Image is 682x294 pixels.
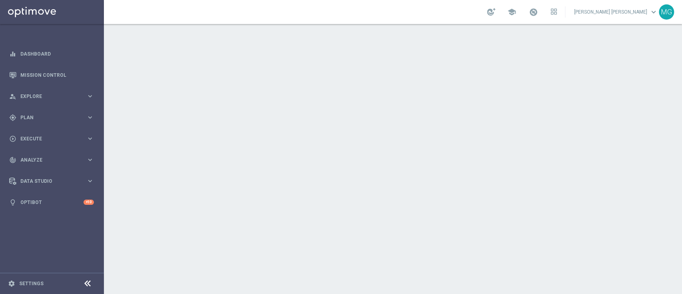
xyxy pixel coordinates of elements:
div: Mission Control [9,64,94,86]
button: gps_fixed Plan keyboard_arrow_right [9,114,94,121]
div: Execute [9,135,86,142]
div: MG [659,4,674,20]
i: keyboard_arrow_right [86,92,94,100]
span: Data Studio [20,179,86,184]
i: person_search [9,93,16,100]
i: equalizer [9,50,16,58]
a: Settings [19,281,44,286]
a: Optibot [20,192,84,213]
i: keyboard_arrow_right [86,156,94,164]
div: Dashboard [9,43,94,64]
span: keyboard_arrow_down [649,8,658,16]
button: equalizer Dashboard [9,51,94,57]
button: play_circle_outline Execute keyboard_arrow_right [9,136,94,142]
i: track_changes [9,156,16,164]
button: person_search Explore keyboard_arrow_right [9,93,94,100]
i: keyboard_arrow_right [86,135,94,142]
span: Explore [20,94,86,99]
div: +10 [84,200,94,205]
i: keyboard_arrow_right [86,177,94,185]
div: Plan [9,114,86,121]
button: Mission Control [9,72,94,78]
div: Data Studio [9,178,86,185]
a: [PERSON_NAME] [PERSON_NAME]keyboard_arrow_down [573,6,659,18]
button: Data Studio keyboard_arrow_right [9,178,94,184]
i: gps_fixed [9,114,16,121]
i: keyboard_arrow_right [86,114,94,121]
button: lightbulb Optibot +10 [9,199,94,206]
a: Dashboard [20,43,94,64]
i: play_circle_outline [9,135,16,142]
div: Optibot [9,192,94,213]
button: track_changes Analyze keyboard_arrow_right [9,157,94,163]
span: school [507,8,516,16]
span: Execute [20,136,86,141]
div: Explore [9,93,86,100]
i: lightbulb [9,199,16,206]
i: settings [8,280,15,287]
span: Plan [20,115,86,120]
span: Analyze [20,158,86,162]
div: Analyze [9,156,86,164]
a: Mission Control [20,64,94,86]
